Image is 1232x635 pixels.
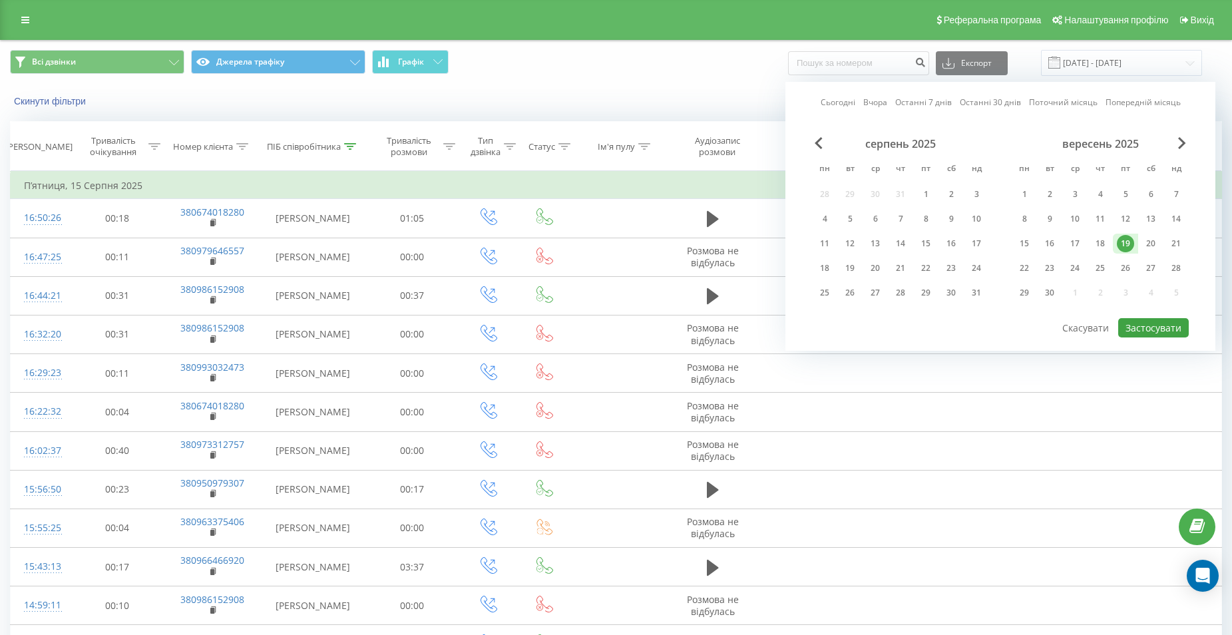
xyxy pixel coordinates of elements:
td: 00:10 [70,586,163,625]
abbr: п’ятниця [916,160,936,180]
div: 1 [1016,186,1033,203]
td: 00:04 [70,393,163,431]
span: Previous Month [815,137,823,149]
div: чт 4 вер 2025 р. [1088,184,1113,204]
span: Налаштування профілю [1064,15,1168,25]
div: 10 [1066,210,1084,228]
td: 03:37 [365,548,459,586]
a: 380973312757 [180,438,244,451]
td: 00:17 [365,470,459,509]
div: вт 16 вер 2025 р. [1037,234,1062,254]
a: Вчора [863,96,887,108]
div: 17 [1066,235,1084,252]
div: 18 [816,260,833,277]
div: пн 1 вер 2025 р. [1012,184,1037,204]
div: 18 [1092,235,1109,252]
span: Всі дзвінки [32,57,76,67]
div: пт 8 серп 2025 р. [913,209,938,229]
td: [PERSON_NAME] [261,509,365,547]
td: [PERSON_NAME] [261,431,365,470]
div: 8 [1016,210,1033,228]
td: 00:17 [70,548,163,586]
div: вт 9 вер 2025 р. [1037,209,1062,229]
div: 21 [892,260,909,277]
div: пн 15 вер 2025 р. [1012,234,1037,254]
div: вересень 2025 [1012,137,1189,150]
div: 16:32:20 [24,321,57,347]
div: 12 [841,235,859,252]
div: 15 [917,235,934,252]
td: [PERSON_NAME] [261,276,365,315]
div: 16:22:32 [24,399,57,425]
abbr: п’ятниця [1116,160,1135,180]
div: 15:56:50 [24,477,57,503]
td: 00:40 [70,431,163,470]
a: 380950979307 [180,477,244,489]
div: 12 [1117,210,1134,228]
div: пт 26 вер 2025 р. [1113,258,1138,278]
a: 380986152908 [180,593,244,606]
button: Експорт [936,51,1008,75]
div: 11 [1092,210,1109,228]
div: 6 [867,210,884,228]
a: 380674018280 [180,399,244,412]
div: пн 4 серп 2025 р. [812,209,837,229]
div: пт 15 серп 2025 р. [913,234,938,254]
div: чт 11 вер 2025 р. [1088,209,1113,229]
div: пн 22 вер 2025 р. [1012,258,1037,278]
div: Тривалість очікування [82,135,144,158]
div: сб 30 серп 2025 р. [938,283,964,303]
div: сб 20 вер 2025 р. [1138,234,1163,254]
div: пн 29 вер 2025 р. [1012,283,1037,303]
td: [PERSON_NAME] [261,393,365,431]
td: [PERSON_NAME] [261,470,365,509]
div: вт 23 вер 2025 р. [1037,258,1062,278]
span: Реферальна програма [944,15,1042,25]
div: 29 [917,284,934,302]
div: 15:43:13 [24,554,57,580]
abbr: середа [865,160,885,180]
div: 7 [1167,186,1185,203]
div: чт 18 вер 2025 р. [1088,234,1113,254]
td: 00:00 [365,509,459,547]
div: сб 16 серп 2025 р. [938,234,964,254]
div: 16 [1041,235,1058,252]
abbr: субота [941,160,961,180]
div: сб 13 вер 2025 р. [1138,209,1163,229]
div: 19 [1117,235,1134,252]
div: вт 30 вер 2025 р. [1037,283,1062,303]
td: [PERSON_NAME] [261,238,365,276]
abbr: неділя [1166,160,1186,180]
div: ср 13 серп 2025 р. [863,234,888,254]
div: нд 24 серп 2025 р. [964,258,989,278]
div: 2 [1041,186,1058,203]
button: Всі дзвінки [10,50,184,74]
div: 23 [942,260,960,277]
span: Графік [398,57,424,67]
div: пн 11 серп 2025 р. [812,234,837,254]
div: Аудіозапис розмови [680,135,755,158]
a: 380963375406 [180,515,244,528]
a: Попередній місяць [1106,96,1181,108]
div: 13 [1142,210,1159,228]
div: 6 [1142,186,1159,203]
div: ср 24 вер 2025 р. [1062,258,1088,278]
a: 380674018280 [180,206,244,218]
td: 00:00 [365,315,459,353]
div: пн 8 вер 2025 р. [1012,209,1037,229]
td: 00:31 [70,276,163,315]
div: серпень 2025 [812,137,989,150]
span: Вихід [1191,15,1214,25]
div: 17 [968,235,985,252]
a: Сьогодні [821,96,855,108]
div: Номер клієнта [173,141,233,152]
span: Розмова не відбулась [687,515,739,540]
div: 16:47:25 [24,244,57,270]
div: 30 [1041,284,1058,302]
div: 1 [917,186,934,203]
div: 7 [892,210,909,228]
td: [PERSON_NAME] [261,548,365,586]
td: 00:11 [70,354,163,393]
div: вт 19 серп 2025 р. [837,258,863,278]
button: Застосувати [1118,318,1189,337]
